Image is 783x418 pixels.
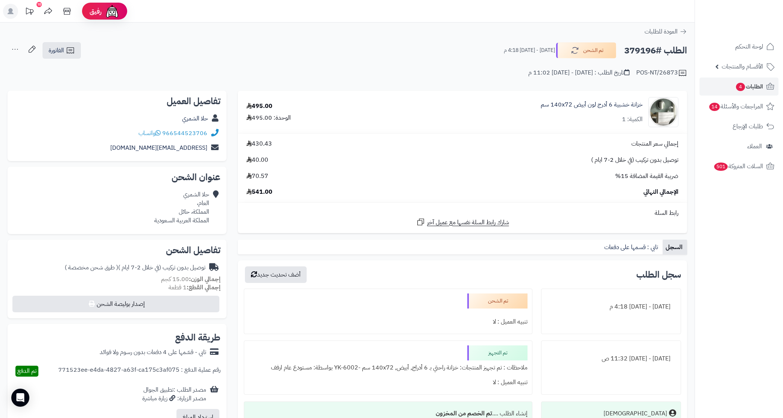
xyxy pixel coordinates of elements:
[615,172,678,181] span: ضريبة القيمة المضافة 15%
[643,188,678,196] span: الإجمالي النهائي
[14,97,220,106] h2: تفاصيل العميل
[663,240,687,255] a: السجل
[713,161,763,172] span: السلات المتروكة
[631,140,678,148] span: إجمالي سعر المنتجات
[699,157,778,175] a: السلات المتروكة501
[189,275,220,284] strong: إجمالي الوزن:
[246,140,272,148] span: 430.43
[735,81,763,92] span: الطلبات
[699,117,778,135] a: طلبات الإرجاع
[735,41,763,52] span: لوحة التحكم
[14,246,220,255] h2: تفاصيل الشحن
[12,296,219,312] button: إصدار بوليصة الشحن
[161,275,220,284] small: 15.00 كجم
[546,351,676,366] div: [DATE] - [DATE] 11:32 ص
[169,283,220,292] small: 1 قطعة
[722,61,763,72] span: الأقسام والمنتجات
[601,240,663,255] a: تابي : قسمها على دفعات
[105,4,120,19] img: ai-face.png
[467,293,528,309] div: تم الشحن
[624,43,687,58] h2: الطلب #379196
[249,360,528,375] div: ملاحظات : تم تجهيز المنتجات: خزانة راحتي بـ 6 أدراج, أبيض, ‎140x72 سم‏ -YK-6002 بواسطة: مستودع عا...
[709,103,720,111] span: 14
[49,46,64,55] span: الفاتورة
[175,333,220,342] h2: طريقة الدفع
[622,115,643,124] div: الكمية: 1
[427,218,509,227] span: شارك رابط السلة نفسها مع عميل آخر
[246,172,268,181] span: 70.57
[65,263,205,272] div: توصيل بدون تركيب (في خلال 2-7 ايام )
[736,83,745,91] span: 4
[541,100,643,109] a: خزانة خشبية 6 أدرج لون أبيض 140x72 سم
[17,366,36,375] span: تم الدفع
[436,409,492,418] b: تم الخصم من المخزون
[604,409,667,418] div: [DEMOGRAPHIC_DATA]
[636,270,681,279] h3: سجل الطلب
[182,114,208,123] a: حلا الشمري
[100,348,206,357] div: تابي - قسّمها على 4 دفعات بدون رسوم ولا فوائد
[58,366,220,377] div: رقم عملية الدفع : 771523ee-e4da-4827-a63f-ca175c3af075
[90,7,102,16] span: رفيق
[36,2,42,7] div: 10
[649,97,678,127] img: 1746709299-1702541934053-68567865785768-1000x1000-90x90.jpg
[249,375,528,390] div: تنبيه العميل : لا
[162,129,207,138] a: 966544523706
[528,68,629,77] div: تاريخ الطلب : [DATE] - [DATE] 11:02 م
[467,345,528,360] div: تم التجهيز
[245,266,307,283] button: أضف تحديث جديد
[246,114,291,122] div: الوحدة: 495.00
[43,42,81,59] a: الفاتورة
[591,156,678,164] span: توصيل بدون تركيب (في خلال 2-7 ايام )
[699,137,778,155] a: العملاء
[187,283,220,292] strong: إجمالي القطع:
[20,4,39,21] a: تحديثات المنصة
[246,188,272,196] span: 541.00
[699,78,778,96] a: الطلبات4
[241,209,684,217] div: رابط السلة
[14,173,220,182] h2: عنوان الشحن
[138,129,161,138] a: واتساب
[246,156,268,164] span: 40.00
[142,394,206,403] div: مصدر الزيارة: زيارة مباشرة
[246,102,272,111] div: 495.00
[110,143,207,152] a: [EMAIL_ADDRESS][DOMAIN_NAME]
[65,263,118,272] span: ( طرق شحن مخصصة )
[249,315,528,329] div: تنبيه العميل : لا
[142,386,206,403] div: مصدر الطلب :تطبيق الجوال
[11,389,29,407] div: Open Intercom Messenger
[714,163,728,171] span: 501
[416,217,509,227] a: شارك رابط السلة نفسها مع عميل آخر
[636,68,687,78] div: POS-NT/26873
[747,141,762,152] span: العملاء
[732,20,776,36] img: logo-2.png
[709,101,763,112] span: المراجعات والأسئلة
[699,97,778,116] a: المراجعات والأسئلة14
[699,38,778,56] a: لوحة التحكم
[154,190,209,225] div: حلا الشمري العام، المملكة، حائل المملكة العربية السعودية
[546,299,676,314] div: [DATE] - [DATE] 4:18 م
[556,43,616,58] button: تم الشحن
[504,47,555,54] small: [DATE] - [DATE] 4:18 م
[645,27,678,36] span: العودة للطلبات
[733,121,763,132] span: طلبات الإرجاع
[645,27,687,36] a: العودة للطلبات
